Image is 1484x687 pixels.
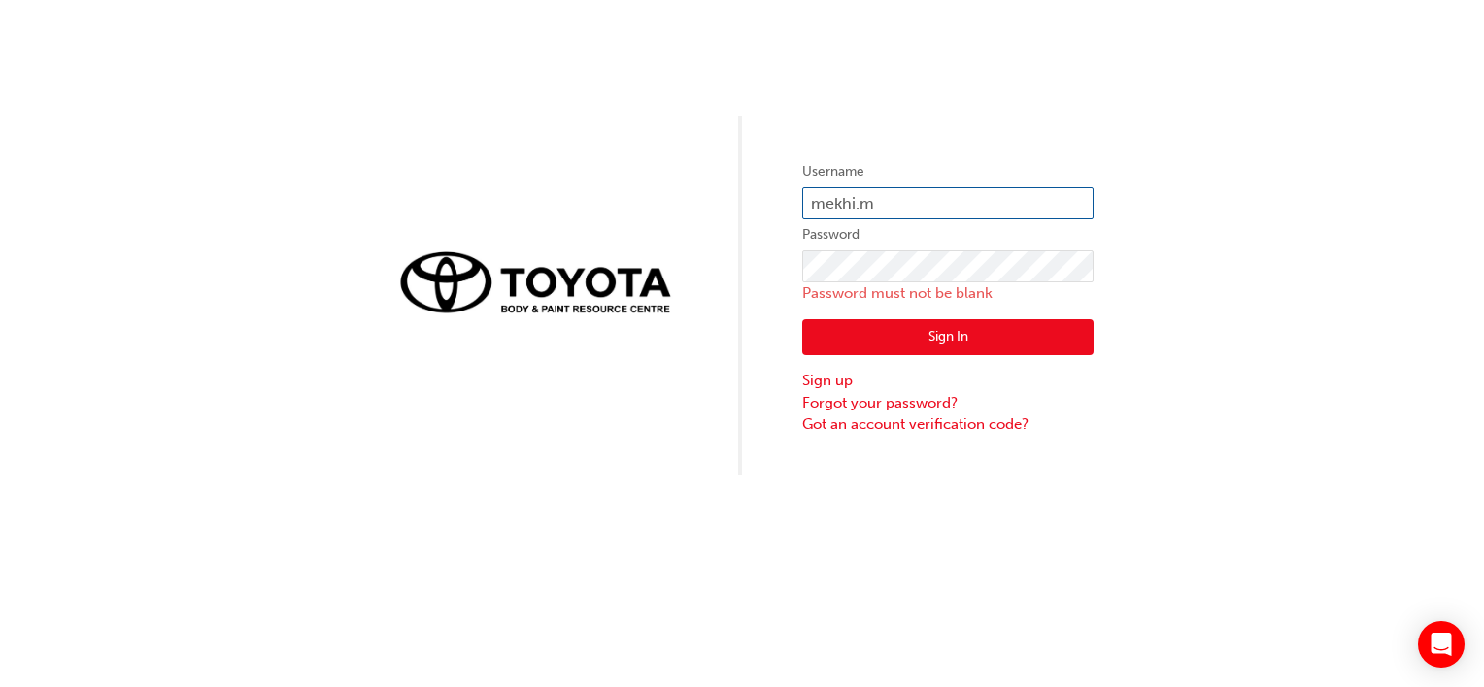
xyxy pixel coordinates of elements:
[802,223,1094,246] label: Password
[802,413,1094,436] a: Got an account verification code?
[802,160,1094,183] label: Username
[802,282,1094,305] p: Password must not be blank
[802,392,1094,414] a: Forgot your password?
[802,370,1094,392] a: Sign up
[802,319,1094,356] button: Sign In
[1418,621,1465,668] div: Open Intercom Messenger
[390,241,682,322] img: Trak
[802,187,1094,220] input: Username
